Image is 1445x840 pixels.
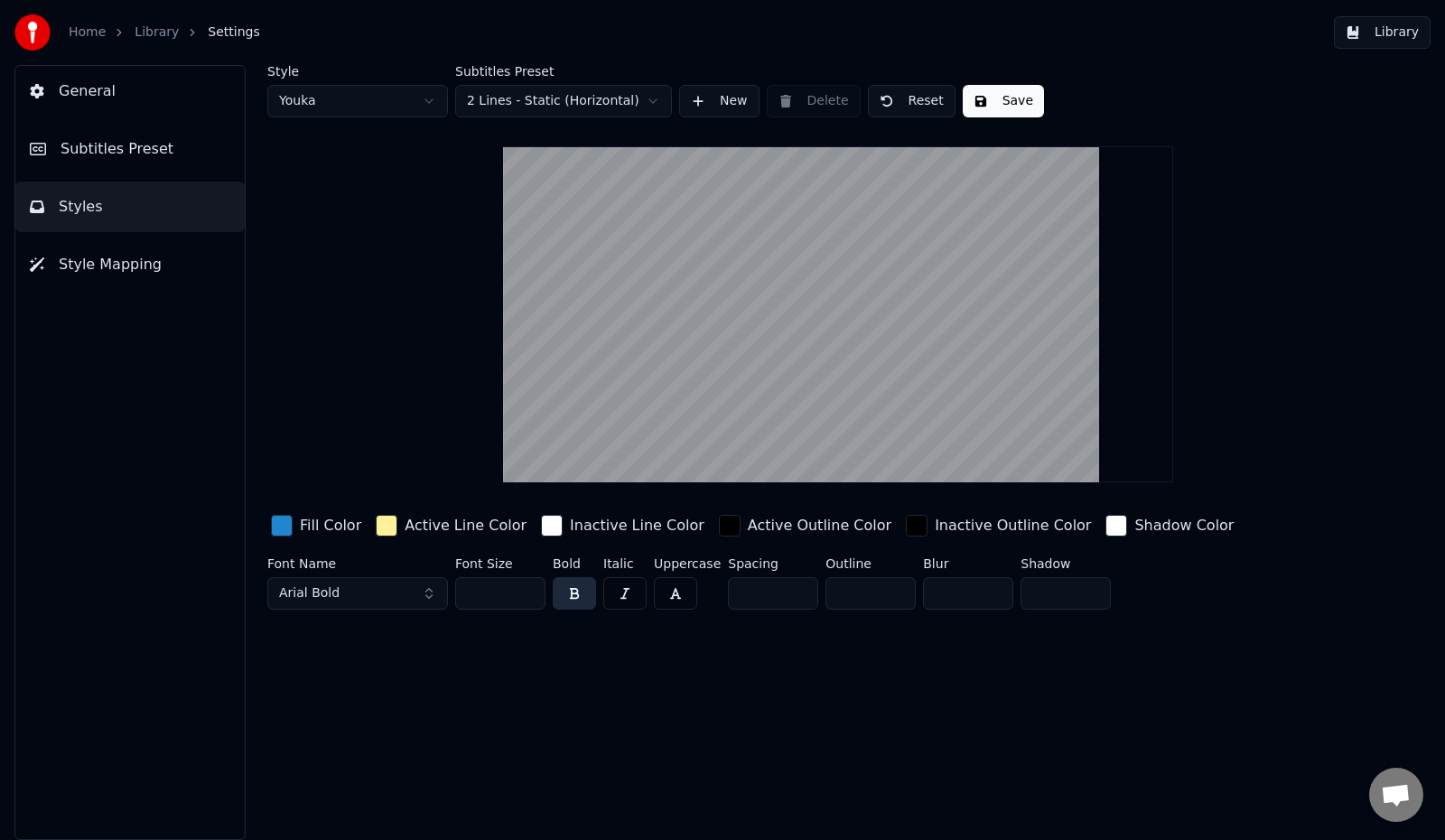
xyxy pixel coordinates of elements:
div: Shadow Color [1134,515,1234,537]
a: Library [135,23,179,42]
button: Inactive Outline Color [902,511,1095,540]
label: Bold [553,557,596,570]
button: Active Outline Color [715,511,895,540]
label: Font Size [455,557,545,570]
div: Inactive Outline Color [935,515,1091,537]
label: Font Name [267,557,448,570]
nav: breadcrumb [69,23,260,42]
button: Fill Color [267,511,365,540]
button: Shadow Color [1102,511,1237,540]
label: Outline [825,557,916,570]
button: Reset [868,85,956,117]
button: Style Mapping [15,239,245,290]
span: General [59,80,116,102]
span: Styles [59,196,103,218]
button: Save [963,85,1044,117]
span: Subtitles Preset [61,138,173,160]
a: Home [69,23,106,42]
span: Settings [208,23,259,42]
div: Fill Color [300,515,361,537]
div: Active Outline Color [748,515,891,537]
button: Active Line Color [372,511,530,540]
label: Italic [603,557,647,570]
span: Arial Bold [279,584,340,602]
label: Subtitles Preset [455,65,672,78]
label: Style [267,65,448,78]
label: Shadow [1021,557,1111,570]
button: Library [1334,16,1431,49]
button: General [15,66,245,117]
button: Inactive Line Color [537,511,708,540]
img: youka [14,14,51,51]
span: Style Mapping [59,254,162,275]
button: Subtitles Preset [15,124,245,174]
div: Open chat [1369,768,1423,822]
div: Inactive Line Color [570,515,704,537]
button: New [679,85,760,117]
label: Spacing [728,557,818,570]
label: Blur [923,557,1013,570]
div: Active Line Color [405,515,527,537]
label: Uppercase [654,557,721,570]
button: Styles [15,182,245,232]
